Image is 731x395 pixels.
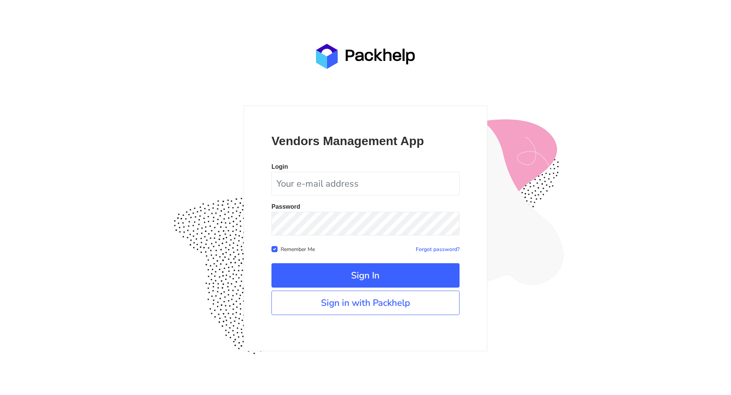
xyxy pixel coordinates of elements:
[281,245,315,253] label: Remember Me
[271,291,460,315] a: Sign in with Packhelp
[271,204,460,210] p: Password
[271,263,460,288] button: Sign In
[271,164,460,170] p: Login
[271,133,460,149] p: Vendors Management App
[416,246,460,253] a: Forgot password?
[271,172,460,195] input: Your e-mail address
